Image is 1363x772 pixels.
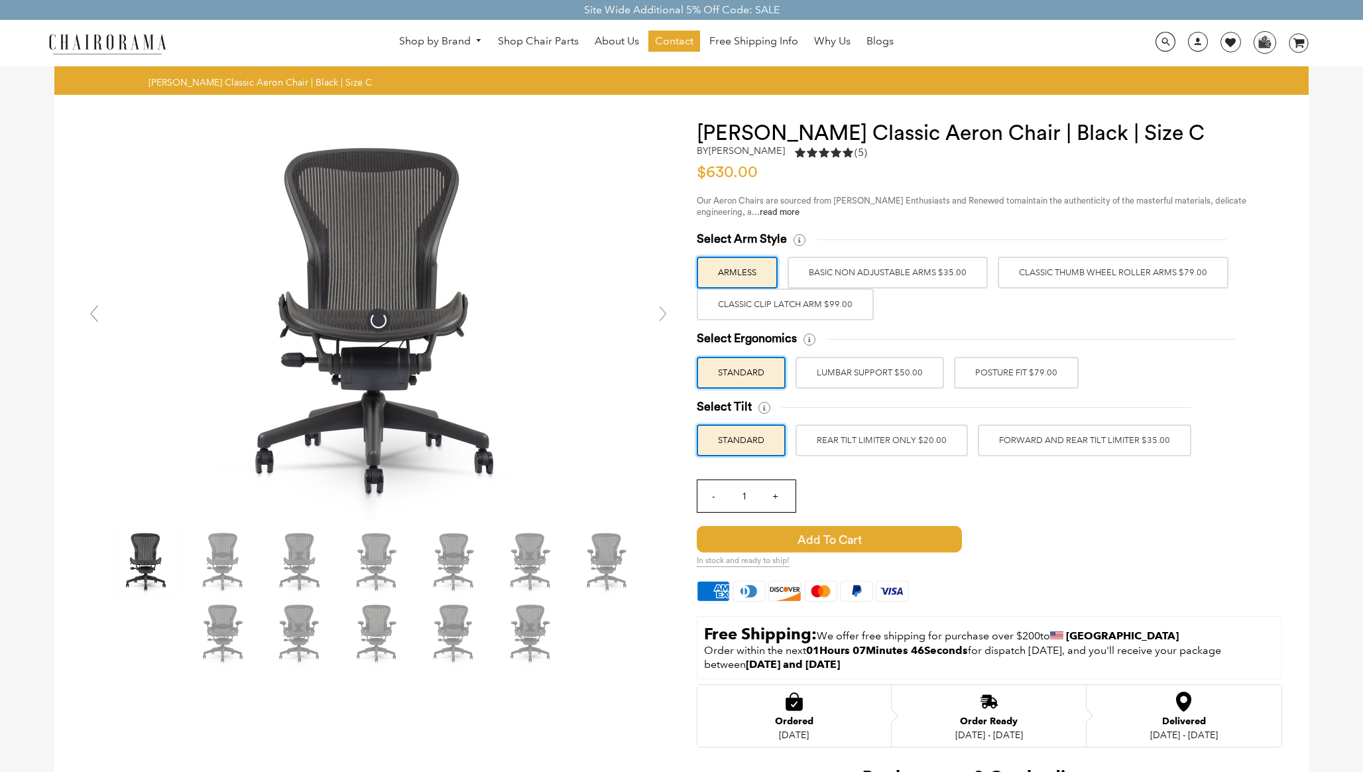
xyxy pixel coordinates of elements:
[795,145,867,163] a: 5.0 rating (5 votes)
[704,624,817,643] strong: Free Shipping:
[866,34,894,48] span: Blogs
[1150,716,1218,727] div: Delivered
[392,31,489,52] a: Shop by Brand
[421,529,487,595] img: Herman Miller Classic Aeron Chair | Black | Size C - chairorama
[148,76,377,88] nav: breadcrumbs
[595,34,639,48] span: About Us
[148,76,372,88] span: [PERSON_NAME] Classic Aeron Chair | Black | Size C
[775,730,813,740] div: [DATE]
[697,556,790,567] span: In stock and ready to ship!
[697,526,1106,552] button: Add to Cart
[697,196,1014,205] span: Our Aeron Chairs are sourced from [PERSON_NAME] Enthusiasts and Renewed to
[796,357,944,389] label: LUMBAR SUPPORT $50.00
[344,600,410,667] img: Herman Miller Classic Aeron Chair | Black | Size C - chairorama
[113,529,180,595] img: Herman Miller Classic Aeron Chair | Black | Size C - chairorama
[860,31,900,52] a: Blogs
[267,600,333,667] img: Herman Miller Classic Aeron Chair | Black | Size C - chairorama
[498,600,564,667] img: Herman Miller Classic Aeron Chair | Black | Size C - chairorama
[709,145,785,157] a: [PERSON_NAME]
[704,623,1275,644] p: to
[180,313,577,326] a: Herman Miller Classic Aeron Chair | Black | Size C - chairorama
[190,600,257,667] img: Herman Miller Classic Aeron Chair | Black | Size C - chairorama
[344,529,410,595] img: Herman Miller Classic Aeron Chair | Black | Size C - chairorama
[190,529,257,595] img: Herman Miller Classic Aeron Chair | Black | Size C - chairorama
[955,716,1023,727] div: Order Ready
[1254,32,1275,52] img: WhatsApp_Image_2024-07-12_at_16.23.01.webp
[746,658,840,671] strong: [DATE] and [DATE]
[998,257,1228,289] label: Classic Thumb Wheel Roller Arms $79.00
[655,34,693,48] span: Contact
[648,31,700,52] a: Contact
[697,357,786,389] label: STANDARD
[697,480,729,512] input: -
[955,730,1023,740] div: [DATE] - [DATE]
[41,32,174,55] img: chairorama
[267,529,333,595] img: Herman Miller Classic Aeron Chair | Black | Size C - chairorama
[697,526,962,552] span: Add to Cart
[703,31,805,52] a: Free Shipping Info
[978,424,1191,456] label: FORWARD AND REAR TILT LIMITER $35.00
[180,121,577,519] img: Herman Miller Classic Aeron Chair | Black | Size C - chairorama
[954,357,1079,389] label: POSTURE FIT $79.00
[491,31,585,52] a: Shop Chair Parts
[704,644,1275,672] p: Order within the next for dispatch [DATE], and you'll receive your package between
[760,208,800,216] a: read more
[498,34,579,48] span: Shop Chair Parts
[788,257,988,289] label: BASIC NON ADJUSTABLE ARMS $35.00
[498,529,564,595] img: Herman Miller Classic Aeron Chair | Black | Size C - chairorama
[697,289,874,320] label: Classic Clip Latch Arm $99.00
[575,529,641,595] img: Herman Miller Classic Aeron Chair | Black | Size C - chairorama
[814,34,851,48] span: Why Us
[697,121,1282,145] h1: [PERSON_NAME] Classic Aeron Chair | Black | Size C
[697,424,786,456] label: STANDARD
[807,31,857,52] a: Why Us
[1150,730,1218,740] div: [DATE] - [DATE]
[697,145,785,157] h2: by
[697,164,758,180] span: $630.00
[796,424,968,456] label: REAR TILT LIMITER ONLY $20.00
[806,644,968,657] span: 01Hours 07Minutes 46Seconds
[697,231,787,247] span: Select Arm Style
[855,146,867,160] span: (5)
[588,31,646,52] a: About Us
[709,34,798,48] span: Free Shipping Info
[760,480,792,512] input: +
[230,31,1063,55] nav: DesktopNavigation
[421,600,487,667] img: Herman Miller Classic Aeron Chair | Black | Size C - chairorama
[795,145,867,160] div: 5.0 rating (5 votes)
[697,257,778,289] label: ARMLESS
[1066,629,1179,642] strong: [GEOGRAPHIC_DATA]
[697,399,752,415] span: Select Tilt
[697,331,797,346] span: Select Ergonomics
[775,716,813,727] div: Ordered
[817,629,1040,642] span: We offer free shipping for purchase over $200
